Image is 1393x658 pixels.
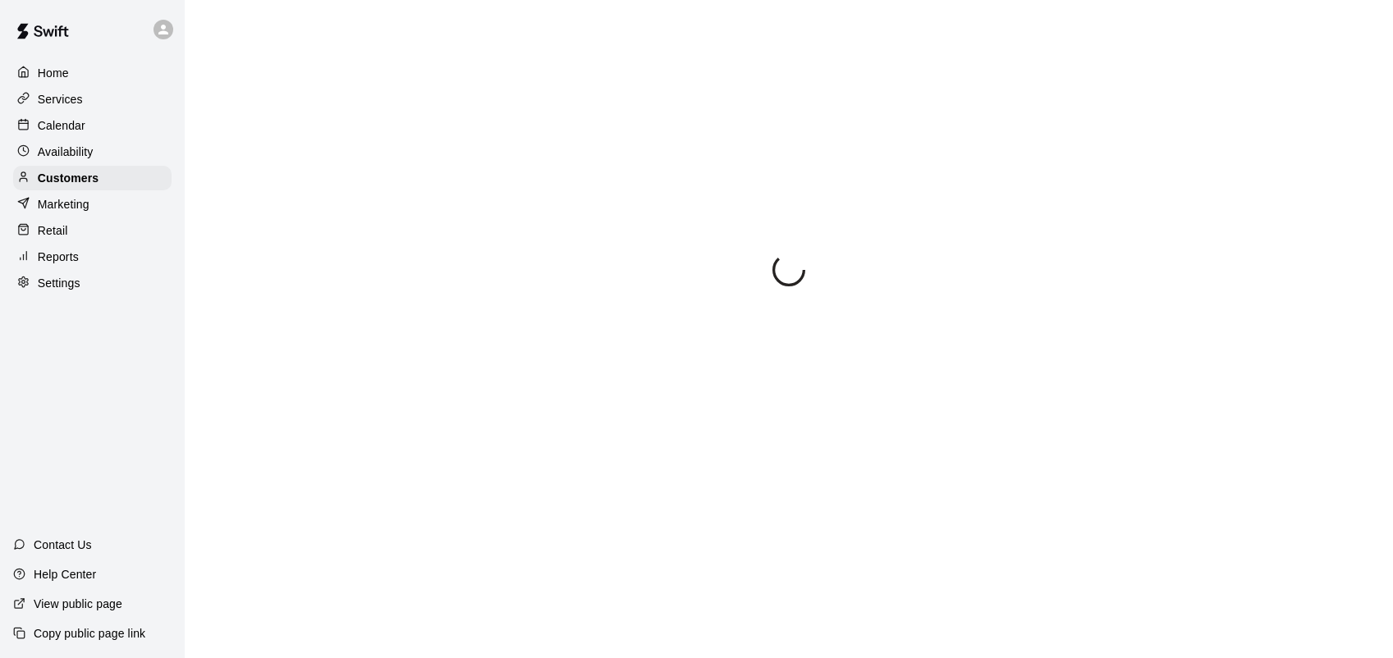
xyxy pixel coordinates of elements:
[34,625,145,642] p: Copy public page link
[13,61,172,85] a: Home
[13,139,172,164] a: Availability
[38,249,79,265] p: Reports
[13,271,172,295] a: Settings
[13,166,172,190] a: Customers
[38,91,83,107] p: Services
[13,244,172,269] a: Reports
[38,144,94,160] p: Availability
[38,117,85,134] p: Calendar
[13,113,172,138] a: Calendar
[34,537,92,553] p: Contact Us
[13,218,172,243] a: Retail
[34,596,122,612] p: View public page
[38,275,80,291] p: Settings
[38,196,89,212] p: Marketing
[34,566,96,583] p: Help Center
[38,222,68,239] p: Retail
[13,192,172,217] a: Marketing
[38,65,69,81] p: Home
[13,87,172,112] a: Services
[38,170,99,186] p: Customers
